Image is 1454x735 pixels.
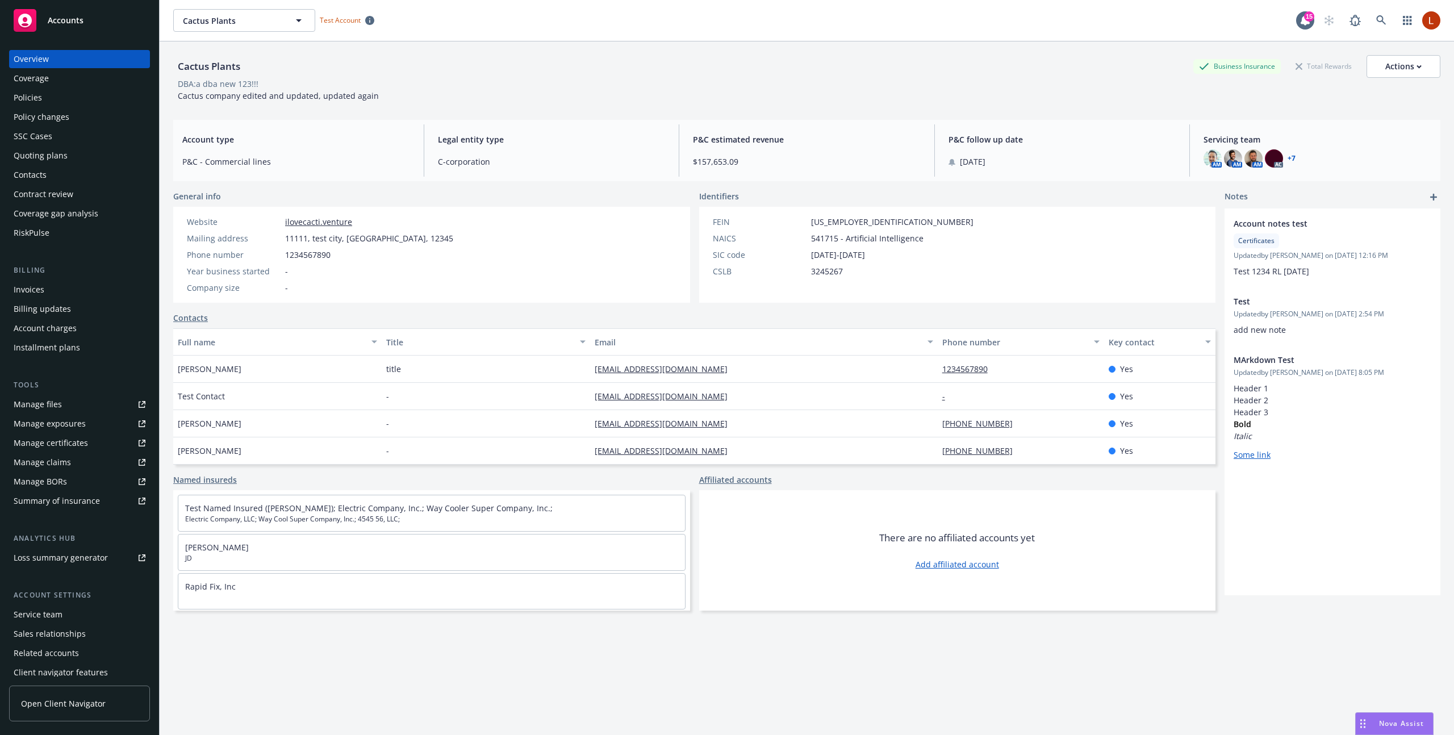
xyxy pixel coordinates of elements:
[48,16,83,25] span: Accounts
[1290,59,1357,73] div: Total Rewards
[9,492,150,510] a: Summary of insurance
[21,698,106,709] span: Open Client Navigator
[9,147,150,165] a: Quoting plans
[9,108,150,126] a: Policy changes
[1225,208,1440,286] div: Account notes testCertificatesUpdatedby [PERSON_NAME] on [DATE] 12:16 PMTest 1234 RL [DATE]
[1234,309,1431,319] span: Updated by [PERSON_NAME] on [DATE] 2:54 PM
[1244,149,1263,168] img: photo
[1427,190,1440,204] a: add
[9,473,150,491] a: Manage BORs
[693,133,921,145] span: P&C estimated revenue
[1225,286,1440,345] div: TestUpdatedby [PERSON_NAME] on [DATE] 2:54 PMadd new note
[386,336,573,348] div: Title
[9,300,150,318] a: Billing updates
[1318,9,1340,32] a: Start snowing
[9,265,150,276] div: Billing
[178,90,379,101] span: Cactus company edited and updated, updated again
[173,328,382,356] button: Full name
[713,265,807,277] div: CSLB
[14,663,108,682] div: Client navigator features
[938,328,1105,356] button: Phone number
[1234,295,1402,307] span: Test
[187,216,281,228] div: Website
[14,434,88,452] div: Manage certificates
[9,590,150,601] div: Account settings
[942,445,1022,456] a: [PHONE_NUMBER]
[1234,406,1431,418] h3: Header 3
[9,69,150,87] a: Coverage
[1367,55,1440,78] button: Actions
[178,363,241,375] span: [PERSON_NAME]
[1234,354,1402,366] span: MArkdown Test
[178,336,365,348] div: Full name
[315,14,379,26] span: Test Account
[178,390,225,402] span: Test Contact
[595,391,737,402] a: [EMAIL_ADDRESS][DOMAIN_NAME]
[9,166,150,184] a: Contacts
[14,166,47,184] div: Contacts
[386,445,389,457] span: -
[187,265,281,277] div: Year business started
[14,453,71,471] div: Manage claims
[14,69,49,87] div: Coverage
[595,418,737,429] a: [EMAIL_ADDRESS][DOMAIN_NAME]
[185,542,249,553] a: [PERSON_NAME]
[1304,11,1314,22] div: 15
[9,415,150,433] a: Manage exposures
[14,281,44,299] div: Invoices
[382,328,590,356] button: Title
[1225,345,1440,470] div: MArkdown TestUpdatedby [PERSON_NAME] on [DATE] 8:05 PMHeader 1Header 2Header 3Bold ItalicSome link
[182,133,410,145] span: Account type
[960,156,985,168] span: [DATE]
[1234,324,1286,335] span: add new note
[438,156,666,168] span: C-corporation
[285,282,288,294] span: -
[14,89,42,107] div: Policies
[1225,190,1248,204] span: Notes
[9,453,150,471] a: Manage claims
[942,418,1022,429] a: [PHONE_NUMBER]
[9,339,150,357] a: Installment plans
[942,391,954,402] a: -
[9,644,150,662] a: Related accounts
[879,531,1035,545] span: There are no affiliated accounts yet
[595,336,921,348] div: Email
[14,204,98,223] div: Coverage gap analysis
[285,232,453,244] span: 11111, test city, [GEOGRAPHIC_DATA], 12345
[949,133,1176,145] span: P&C follow up date
[9,549,150,567] a: Loss summary generator
[185,503,553,513] a: Test Named Insured ([PERSON_NAME]); Electric Company, Inc.; Way Cooler Super Company, Inc.;
[1422,11,1440,30] img: photo
[173,59,245,74] div: Cactus Plants
[187,282,281,294] div: Company size
[178,445,241,457] span: [PERSON_NAME]
[1238,236,1275,246] span: Certificates
[14,50,49,68] div: Overview
[713,232,807,244] div: NAICS
[173,312,208,324] a: Contacts
[1396,9,1419,32] a: Switch app
[9,663,150,682] a: Client navigator features
[14,339,80,357] div: Installment plans
[14,605,62,624] div: Service team
[9,5,150,36] a: Accounts
[185,514,678,524] span: Electric Company, LLC; Way Cool Super Company, Inc.; 4545 56, LLC;
[386,390,389,402] span: -
[811,232,924,244] span: 541715 - Artificial Intelligence
[811,249,865,261] span: [DATE]-[DATE]
[1120,445,1133,457] span: Yes
[9,281,150,299] a: Invoices
[14,625,86,643] div: Sales relationships
[185,553,678,563] span: JD
[9,625,150,643] a: Sales relationships
[1265,149,1283,168] img: photo
[590,328,938,356] button: Email
[438,133,666,145] span: Legal entity type
[9,127,150,145] a: SSC Cases
[1385,56,1422,77] div: Actions
[14,185,73,203] div: Contract review
[916,558,999,570] a: Add affiliated account
[713,216,807,228] div: FEIN
[1234,394,1431,406] h2: Header 2
[811,216,973,228] span: [US_EMPLOYER_IDENTIFICATION_NUMBER]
